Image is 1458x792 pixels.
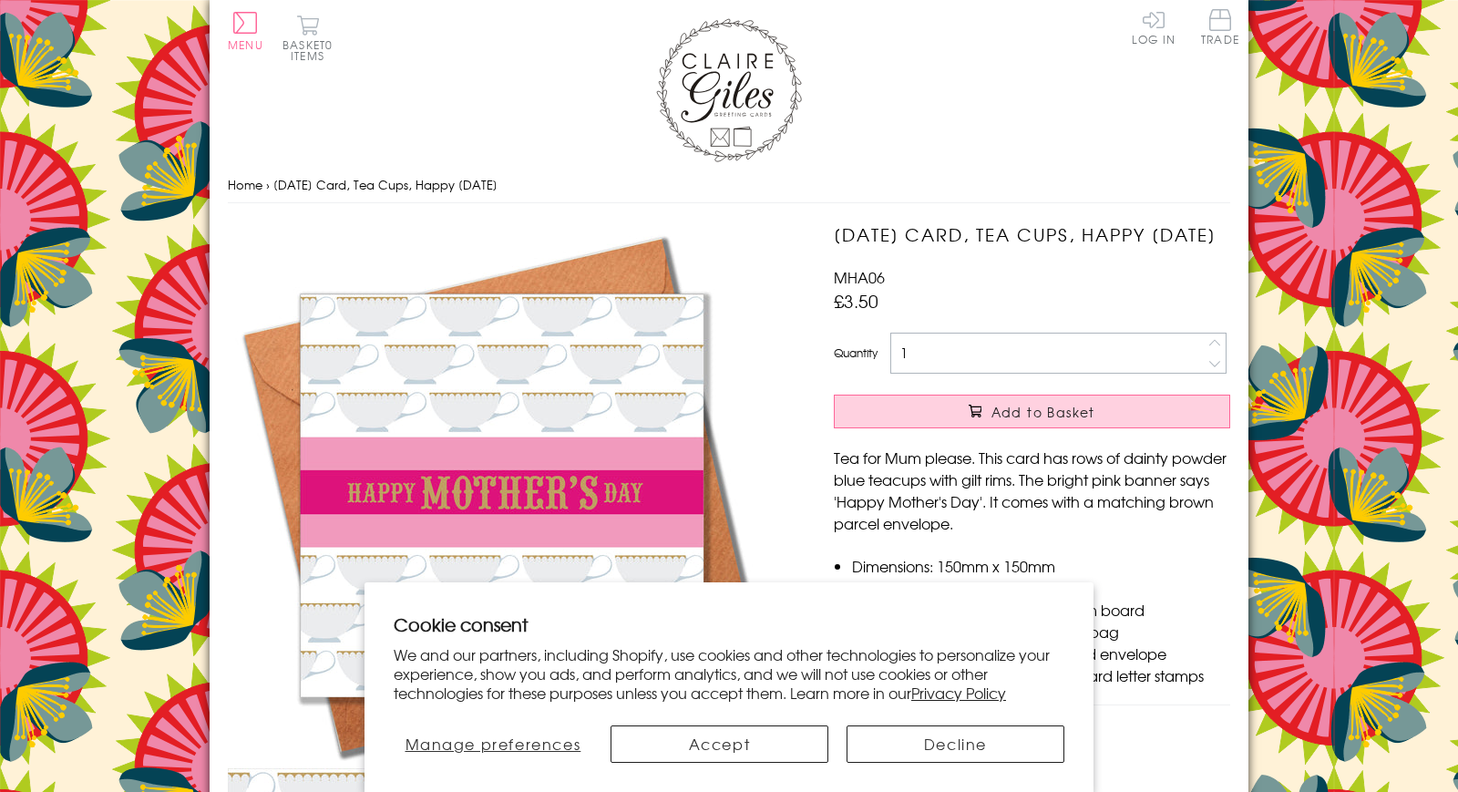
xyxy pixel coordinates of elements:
a: Trade [1201,9,1239,48]
span: £3.50 [834,288,878,314]
img: Mother's Day Card, Tea Cups, Happy Mother's Day [228,221,775,768]
button: Add to Basket [834,395,1230,428]
li: Dimensions: 150mm x 150mm [852,555,1230,577]
p: We and our partners, including Shopify, use cookies and other technologies to personalize your ex... [394,645,1064,702]
a: Home [228,176,262,193]
span: [DATE] Card, Tea Cups, Happy [DATE] [273,176,498,193]
a: Log In [1132,9,1176,45]
button: Decline [847,725,1064,763]
span: 0 items [291,36,333,64]
button: Accept [611,725,828,763]
span: Manage preferences [406,733,581,755]
span: Add to Basket [991,403,1095,421]
h1: [DATE] Card, Tea Cups, Happy [DATE] [834,221,1230,248]
nav: breadcrumbs [228,167,1230,204]
span: Trade [1201,9,1239,45]
span: › [266,176,270,193]
a: Privacy Policy [911,682,1006,704]
img: Claire Giles Greetings Cards [656,18,802,162]
span: Menu [228,36,263,53]
button: Menu [228,12,263,50]
h2: Cookie consent [394,612,1064,637]
li: Blank inside for your own message [852,577,1230,599]
span: MHA06 [834,266,885,288]
p: Tea for Mum please. This card has rows of dainty powder blue teacups with gilt rims. The bright p... [834,447,1230,534]
label: Quantity [834,345,878,361]
button: Manage preferences [394,725,592,763]
button: Basket0 items [282,15,333,61]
